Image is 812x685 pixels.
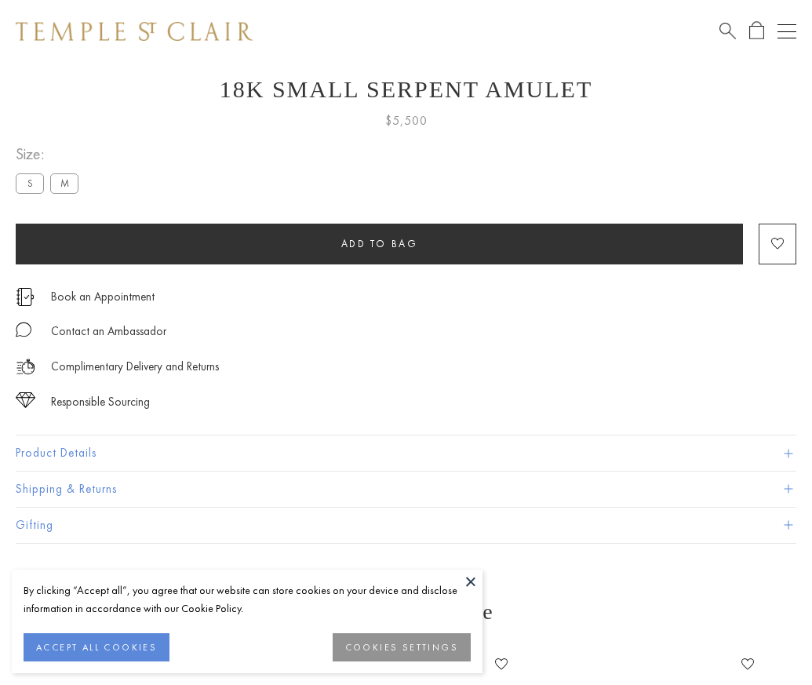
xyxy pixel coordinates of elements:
div: Responsible Sourcing [51,392,150,412]
label: M [50,173,78,193]
a: Open Shopping Bag [749,21,764,41]
span: $5,500 [385,111,428,131]
button: Add to bag [16,224,743,264]
button: Product Details [16,435,796,471]
img: icon_appointment.svg [16,288,35,306]
img: icon_delivery.svg [16,357,35,377]
span: Add to bag [341,237,418,250]
img: MessageIcon-01_2.svg [16,322,31,337]
button: Gifting [16,508,796,543]
a: Search [719,21,736,41]
button: COOKIES SETTINGS [333,633,471,661]
button: ACCEPT ALL COOKIES [24,633,169,661]
label: S [16,173,44,193]
img: Temple St. Clair [16,22,253,41]
p: Complimentary Delivery and Returns [51,357,219,377]
button: Shipping & Returns [16,472,796,507]
img: icon_sourcing.svg [16,392,35,408]
div: Contact an Ambassador [51,322,166,341]
h1: 18K Small Serpent Amulet [16,76,796,103]
button: Open navigation [777,22,796,41]
a: Book an Appointment [51,288,155,305]
span: Size: [16,141,85,167]
div: By clicking “Accept all”, you agree that our website can store cookies on your device and disclos... [24,581,471,618]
